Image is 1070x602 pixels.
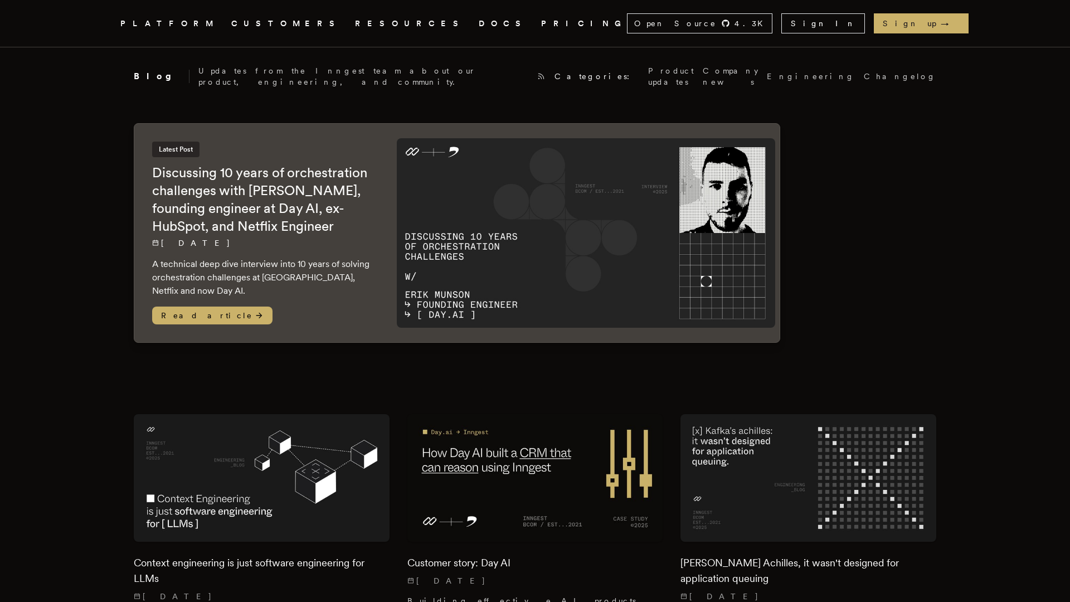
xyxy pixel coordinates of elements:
h2: Blog [134,70,189,83]
a: Sign up [874,13,969,33]
img: Featured image for Kafka's Achilles, it wasn't designed for application queuing blog post [680,414,936,542]
a: Latest PostDiscussing 10 years of orchestration challenges with [PERSON_NAME], founding engineer ... [134,123,780,343]
p: [DATE] [134,591,390,602]
span: Latest Post [152,142,200,157]
p: [DATE] [152,237,374,249]
p: A technical deep dive interview into 10 years of solving orchestration challenges at [GEOGRAPHIC_... [152,258,374,298]
button: RESOURCES [355,17,465,31]
a: Product updates [648,65,694,88]
span: → [941,18,960,29]
p: Updates from the Inngest team about our product, engineering, and community. [198,65,528,88]
a: Sign In [781,13,865,33]
h2: Customer story: Day AI [407,555,663,571]
p: [DATE] [680,591,936,602]
img: Featured image for Customer story: Day AI blog post [407,414,663,542]
h2: Discussing 10 years of orchestration challenges with [PERSON_NAME], founding engineer at Day AI, ... [152,164,374,235]
button: PLATFORM [120,17,218,31]
p: [DATE] [407,575,663,586]
span: Read article [152,307,273,324]
a: Changelog [864,71,936,82]
span: 4.3 K [735,18,770,29]
a: CUSTOMERS [231,17,342,31]
a: PRICING [541,17,627,31]
h2: Context engineering is just software engineering for LLMs [134,555,390,586]
img: Featured image for Context engineering is just software engineering for LLMs blog post [134,414,390,542]
a: DOCS [479,17,528,31]
span: Categories: [555,71,639,82]
a: Engineering [767,71,855,82]
h2: [PERSON_NAME] Achilles, it wasn't designed for application queuing [680,555,936,586]
a: Company news [703,65,758,88]
span: Open Source [634,18,717,29]
img: Featured image for Discussing 10 years of orchestration challenges with Erik Munson, founding eng... [397,138,775,327]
